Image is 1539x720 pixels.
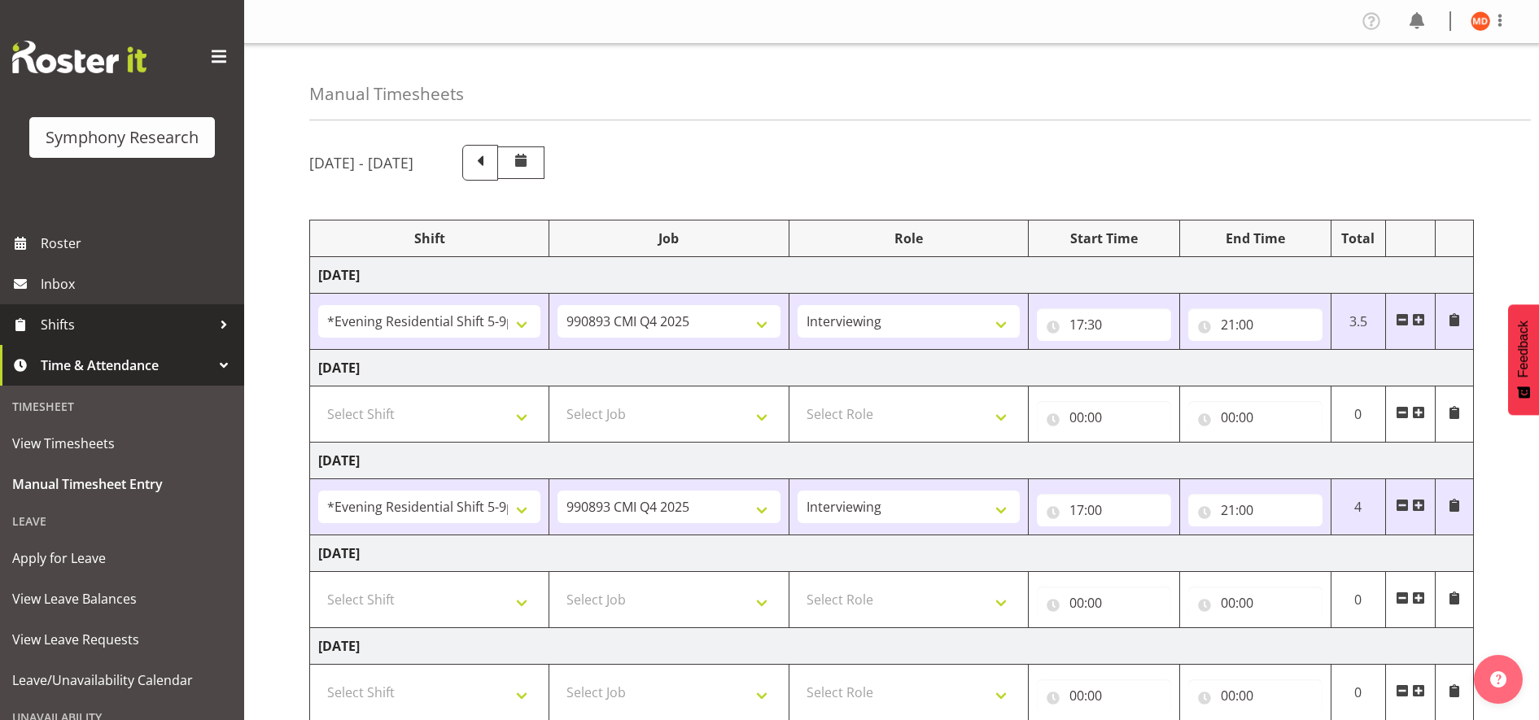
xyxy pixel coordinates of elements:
div: Start Time [1037,229,1171,248]
input: Click to select... [1188,587,1323,619]
td: [DATE] [310,257,1474,294]
td: 4 [1331,479,1385,535]
input: Click to select... [1037,494,1171,526]
span: Manual Timesheet Entry [12,472,232,496]
span: Shifts [41,312,212,337]
input: Click to select... [1037,401,1171,434]
a: View Timesheets [4,423,240,464]
td: [DATE] [310,535,1474,572]
a: Apply for Leave [4,538,240,578]
input: Click to select... [1188,494,1323,526]
div: Job [557,229,780,248]
div: Total [1340,229,1377,248]
span: View Timesheets [12,431,232,456]
a: Leave/Unavailability Calendar [4,660,240,700]
input: Click to select... [1037,679,1171,712]
td: 3.5 [1331,294,1385,350]
input: Click to select... [1188,679,1323,712]
img: Rosterit website logo [12,41,146,73]
td: [DATE] [310,443,1474,479]
img: maria-de-guzman11892.jpg [1471,11,1490,31]
input: Click to select... [1037,587,1171,619]
a: View Leave Requests [4,619,240,660]
td: 0 [1331,572,1385,628]
div: Shift [318,229,540,248]
span: Leave/Unavailability Calendar [12,668,232,692]
span: Inbox [41,272,236,296]
td: [DATE] [310,628,1474,665]
h4: Manual Timesheets [309,85,464,103]
img: help-xxl-2.png [1490,671,1506,687]
span: Time & Attendance [41,353,212,377]
span: Apply for Leave [12,546,232,570]
div: Leave [4,504,240,538]
span: View Leave Balances [12,587,232,611]
h5: [DATE] - [DATE] [309,154,413,172]
input: Click to select... [1188,308,1323,341]
span: View Leave Requests [12,627,232,652]
input: Click to select... [1037,308,1171,341]
a: Manual Timesheet Entry [4,464,240,504]
td: [DATE] [310,350,1474,386]
div: Role [798,229,1020,248]
div: Timesheet [4,390,240,423]
div: Symphony Research [46,125,199,150]
span: Roster [41,231,236,255]
input: Click to select... [1188,401,1323,434]
span: Feedback [1516,321,1531,377]
div: End Time [1188,229,1323,248]
td: 0 [1331,386,1385,443]
a: View Leave Balances [4,578,240,619]
button: Feedback - Show survey [1508,304,1539,415]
